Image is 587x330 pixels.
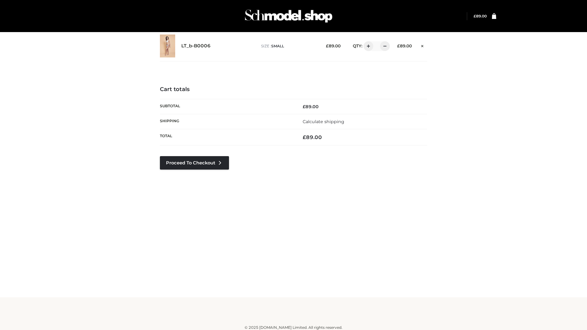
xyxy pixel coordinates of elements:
a: Calculate shipping [303,119,344,124]
span: £ [326,43,329,48]
th: Shipping [160,114,293,129]
span: £ [474,14,476,18]
bdi: 89.00 [303,104,319,109]
span: £ [303,104,305,109]
span: SMALL [271,44,284,48]
a: £89.00 [474,14,487,18]
a: LT_b-B0006 [181,43,211,49]
a: Proceed to Checkout [160,156,229,170]
img: Schmodel Admin 964 [243,4,334,28]
bdi: 89.00 [326,43,341,48]
a: Remove this item [418,41,427,49]
div: QTY: [347,41,388,51]
span: £ [303,134,306,140]
p: size : [261,43,316,49]
bdi: 89.00 [397,43,412,48]
th: Total [160,129,293,145]
h4: Cart totals [160,86,427,93]
span: £ [397,43,400,48]
bdi: 89.00 [303,134,322,140]
th: Subtotal [160,99,293,114]
bdi: 89.00 [474,14,487,18]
